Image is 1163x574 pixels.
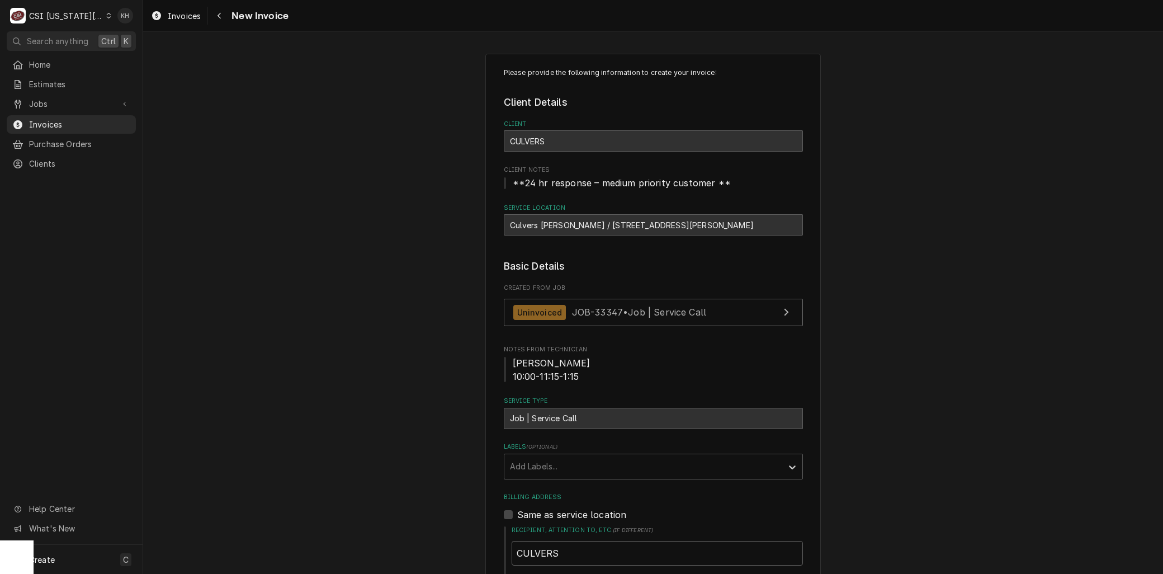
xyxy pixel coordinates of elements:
[504,214,803,236] div: Culvers Gardner / 18970 S Gardner Road, Gardner, KS 66030
[29,98,114,110] span: Jobs
[27,35,88,47] span: Search anything
[117,8,133,23] div: KH
[504,397,803,406] label: Service Type
[504,68,803,78] p: Please provide the following information to create your invoice:
[572,307,707,318] span: JOB-33347 • Job | Service Call
[117,8,133,23] div: Kyley Hunnicutt's Avatar
[7,154,136,173] a: Clients
[512,526,803,535] label: Recipient, Attention To, etc.
[613,527,653,533] span: ( if different )
[504,345,803,383] div: Notes From Technician
[168,10,201,22] span: Invoices
[29,555,55,564] span: Create
[504,95,803,110] legend: Client Details
[504,120,803,152] div: Client
[29,523,129,534] span: What's New
[7,31,136,51] button: Search anythingCtrlK
[504,408,803,429] div: Job | Service Call
[7,519,136,538] a: Go to What's New
[29,59,130,70] span: Home
[526,444,557,450] span: ( optional )
[504,176,803,190] span: Client Notes
[504,130,803,152] div: CULVERS
[504,204,803,236] div: Service Location
[146,7,205,25] a: Invoices
[517,508,627,521] label: Same as service location
[504,299,803,326] a: View Job
[504,204,803,213] label: Service Location
[29,503,129,515] span: Help Center
[504,166,803,190] div: Client Notes
[210,7,228,25] button: Navigate back
[504,443,803,451] label: Labels
[504,345,803,354] span: Notes From Technician
[228,8,289,23] span: New Invoice
[29,119,130,130] span: Invoices
[513,357,590,382] span: [PERSON_NAME] 10:00-11:15-1:15
[29,158,130,170] span: Clients
[504,166,803,175] span: Client Notes
[504,493,803,502] label: Billing Address
[504,259,803,274] legend: Basic Details
[29,78,130,90] span: Estimates
[29,10,103,22] div: CSI [US_STATE][GEOGRAPHIC_DATA]
[504,120,803,129] label: Client
[504,284,803,332] div: Created From Job
[7,75,136,93] a: Estimates
[512,526,803,566] div: Recipient, Attention To, etc.
[7,95,136,113] a: Go to Jobs
[7,115,136,134] a: Invoices
[7,135,136,153] a: Purchase Orders
[504,397,803,429] div: Service Type
[29,138,130,150] span: Purchase Orders
[10,8,26,23] div: C
[10,8,26,23] div: CSI Kansas City's Avatar
[124,35,129,47] span: K
[123,554,129,566] span: C
[513,177,731,189] span: **24 hr response – medium priority customer **
[504,284,803,293] span: Created From Job
[504,443,803,479] div: Labels
[513,305,566,320] div: Uninvoiced
[504,356,803,383] span: Notes From Technician
[7,55,136,74] a: Home
[7,500,136,518] a: Go to Help Center
[101,35,116,47] span: Ctrl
